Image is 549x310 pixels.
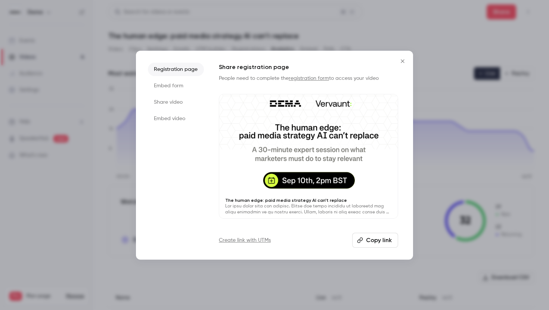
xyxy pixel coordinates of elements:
[148,63,204,76] li: Registration page
[219,75,398,82] p: People need to complete the to access your video
[395,54,410,69] button: Close
[148,112,204,125] li: Embed video
[219,94,398,219] a: The human edge: paid media strategy AI can’t replaceLor ipsu dolor sita con adipisc. Elitse doe t...
[225,203,392,215] p: Lor ipsu dolor sita con adipisc. Elitse doe tempo incididu ut laboreetd mag aliqu enimadmin ve qu...
[289,76,329,81] a: registration form
[225,197,392,203] p: The human edge: paid media strategy AI can’t replace
[352,233,398,248] button: Copy link
[219,237,271,244] a: Create link with UTMs
[148,95,204,109] li: Share video
[219,63,398,72] h1: Share registration page
[148,79,204,93] li: Embed form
